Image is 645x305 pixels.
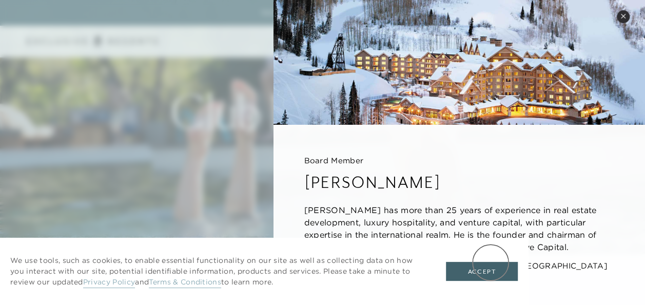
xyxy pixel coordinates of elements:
button: Accept [446,262,518,281]
h3: [PERSON_NAME] [304,171,614,194]
a: Privacy Policy [83,277,135,288]
a: Terms & Conditions [149,277,221,288]
h5: Board Member [304,156,614,166]
p: We use tools, such as cookies, to enable essential functionality on our site as well as collectin... [10,255,425,288]
p: [PERSON_NAME] has more than 25 years of experience in real estate development, luxury hospitality... [304,204,614,253]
